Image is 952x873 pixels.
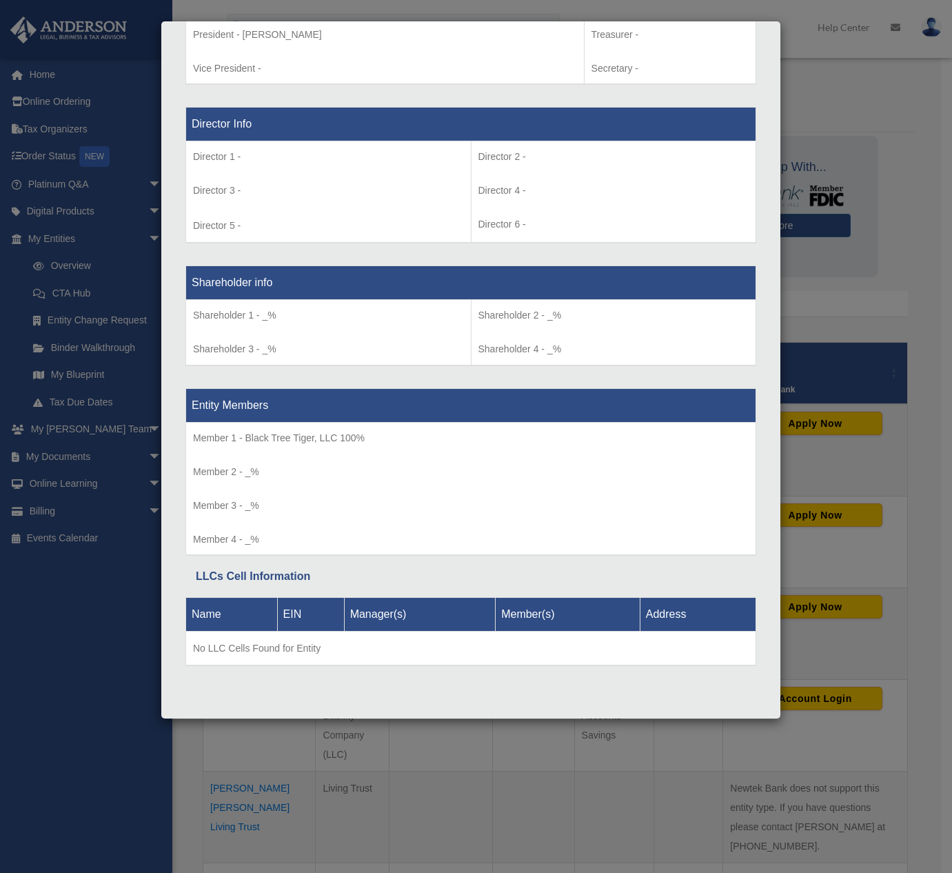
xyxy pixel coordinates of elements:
div: LLCs Cell Information [196,567,746,586]
p: Member 4 - _% [193,531,749,548]
p: Member 3 - _% [193,497,749,514]
p: Director 6 - [478,216,749,233]
p: Member 2 - _% [193,463,749,481]
th: EIN [277,598,344,632]
td: Director 5 - [186,141,472,243]
th: Member(s) [496,598,640,632]
th: Address [640,598,756,632]
p: President - [PERSON_NAME] [193,26,577,43]
p: Director 4 - [478,182,749,199]
p: Member 1 - Black Tree Tiger, LLC 100% [193,430,749,447]
p: Shareholder 3 - _% [193,341,464,358]
th: Name [186,598,278,632]
p: Shareholder 2 - _% [478,307,749,324]
p: Director 3 - [193,182,464,199]
th: Director Info [186,108,756,141]
p: Shareholder 4 - _% [478,341,749,358]
p: Director 2 - [478,148,749,165]
p: Director 1 - [193,148,464,165]
th: Manager(s) [344,598,496,632]
p: Secretary - [591,60,749,77]
p: Vice President - [193,60,577,77]
p: Shareholder 1 - _% [193,307,464,324]
p: Treasurer - [591,26,749,43]
th: Shareholder info [186,266,756,300]
td: No LLC Cells Found for Entity [186,632,756,666]
th: Entity Members [186,388,756,422]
